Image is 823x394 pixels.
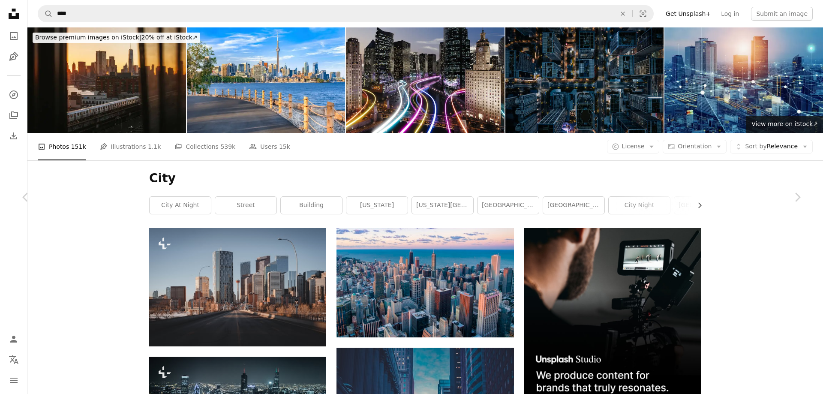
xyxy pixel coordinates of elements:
[622,143,645,150] span: License
[346,197,408,214] a: [US_STATE]
[38,5,654,22] form: Find visuals sitewide
[746,116,823,133] a: View more on iStock↗
[35,34,198,41] span: 20% off at iStock ↗
[613,6,632,22] button: Clear
[5,107,22,124] a: Collections
[663,140,727,153] button: Orientation
[730,140,813,153] button: Sort byRelevance
[215,197,276,214] a: street
[150,197,211,214] a: city at night
[716,7,744,21] a: Log in
[543,197,604,214] a: [GEOGRAPHIC_DATA]
[220,142,235,151] span: 539k
[174,133,235,160] a: Collections 539k
[772,156,823,238] a: Next
[478,197,539,214] a: [GEOGRAPHIC_DATA]
[412,197,473,214] a: [US_STATE][GEOGRAPHIC_DATA]
[281,197,342,214] a: building
[751,120,818,127] span: View more on iStock ↗
[5,351,22,368] button: Language
[745,143,766,150] span: Sort by
[149,228,326,346] img: a city street with tall buildings in the background
[692,197,701,214] button: scroll list to the right
[678,143,712,150] span: Orientation
[187,27,345,133] img: Toronto skyline from Trillium Park
[27,27,205,48] a: Browse premium images on iStock|20% off at iStock↗
[346,27,505,133] img: Smart city with glowing light trails
[607,140,660,153] button: License
[633,6,653,22] button: Visual search
[661,7,716,21] a: Get Unsplash+
[5,331,22,348] a: Log in / Sign up
[664,27,823,133] img: Smart city and communication network concept. 5G. IoT (Internet of Things). Telecommunication.
[148,142,161,151] span: 1.1k
[279,142,290,151] span: 15k
[149,283,326,291] a: a city street with tall buildings in the background
[745,142,798,151] span: Relevance
[38,6,53,22] button: Search Unsplash
[27,27,186,133] img: Lower Manhattan and Freedom Tower View
[336,228,514,337] img: white and brown city buildings during daytime
[35,34,141,41] span: Browse premium images on iStock |
[5,372,22,389] button: Menu
[674,197,736,214] a: [GEOGRAPHIC_DATA]
[5,127,22,144] a: Download History
[5,27,22,45] a: Photos
[505,27,664,133] img: Top View of Cityscape and Skyscrapers at Night
[5,86,22,103] a: Explore
[249,133,290,160] a: Users 15k
[336,279,514,286] a: white and brown city buildings during daytime
[100,133,161,160] a: Illustrations 1.1k
[149,171,701,186] h1: City
[609,197,670,214] a: city night
[751,7,813,21] button: Submit an image
[5,48,22,65] a: Illustrations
